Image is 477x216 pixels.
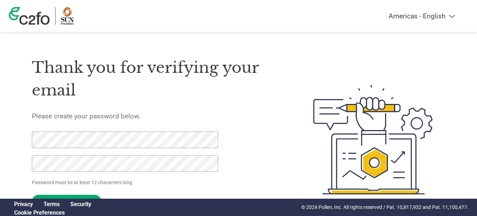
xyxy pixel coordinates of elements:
img: c2fo logo [9,7,50,25]
img: Sun Pharma [61,7,74,25]
h5: Please create your password below. [32,112,280,120]
a: Privacy [14,201,33,208]
a: Contact Support [137,198,183,205]
div: Open Cookie Preferences Modal [9,209,97,216]
span: Need help? [105,198,183,205]
a: Terms [43,201,60,208]
h1: Thank you for verifying your email [32,56,280,102]
a: Security [70,201,91,208]
p: © 2024 Pollen, Inc. All rights reserved / Pat. 10,817,932 and Pat. 11,100,477. [301,204,469,211]
input: Set Password [32,195,101,209]
a: Cookie Preferences, opens a dedicated popup modal window [14,209,65,216]
p: Password must be at least 12 characters long [32,179,221,186]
